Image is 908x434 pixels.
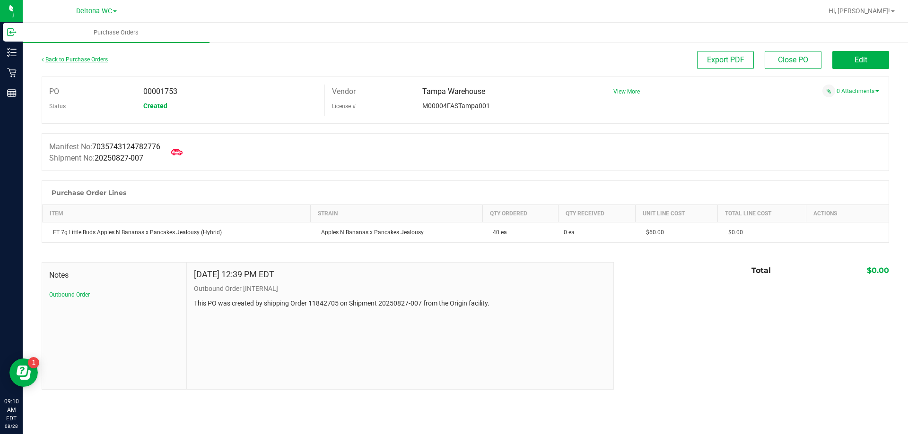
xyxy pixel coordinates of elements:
button: Close PO [765,51,821,69]
span: M00004FASTampa001 [422,102,490,110]
span: Total [751,266,771,275]
span: 00001753 [143,87,177,96]
span: Purchase Orders [81,28,151,37]
inline-svg: Inventory [7,48,17,57]
span: 20250827-007 [95,153,143,162]
th: Total Line Cost [718,205,806,222]
inline-svg: Retail [7,68,17,77]
span: Notes [49,270,179,281]
th: Strain [311,205,483,222]
a: View More [613,88,640,95]
span: Created [143,102,167,110]
label: Status [49,99,66,113]
button: Outbound Order [49,290,90,299]
th: Qty Received [558,205,636,222]
button: Edit [832,51,889,69]
span: Close PO [778,55,808,64]
span: Attach a document [822,85,835,97]
span: $0.00 [867,266,889,275]
iframe: Resource center [9,358,38,387]
p: Outbound Order [INTERNAL] [194,284,606,294]
th: Qty Ordered [482,205,558,222]
span: Deltona WC [76,7,112,15]
span: Edit [855,55,867,64]
span: Tampa Warehouse [422,87,485,96]
label: License # [332,99,356,113]
label: Vendor [332,85,356,99]
h1: Purchase Order Lines [52,189,126,196]
button: Export PDF [697,51,754,69]
label: Manifest No: [49,141,160,153]
span: 0 ea [564,228,575,237]
th: Actions [806,205,889,222]
h4: [DATE] 12:39 PM EDT [194,270,274,279]
span: 7035743124782776 [92,142,160,151]
p: 08/28 [4,423,18,430]
span: $60.00 [641,229,664,236]
th: Unit Line Cost [636,205,718,222]
iframe: Resource center unread badge [28,357,39,368]
inline-svg: Reports [7,88,17,98]
th: Item [43,205,311,222]
p: This PO was created by shipping Order 11842705 on Shipment 20250827-007 from the Origin facility. [194,298,606,308]
span: Apples N Bananas x Pancakes Jealousy [316,229,424,236]
span: 40 ea [488,229,507,236]
span: Hi, [PERSON_NAME]! [829,7,890,15]
a: Purchase Orders [23,23,210,43]
span: Mark as Arrived [167,143,186,162]
a: Back to Purchase Orders [42,56,108,63]
a: 0 Attachments [837,88,879,94]
inline-svg: Inbound [7,27,17,37]
span: $0.00 [724,229,743,236]
label: PO [49,85,59,99]
span: Export PDF [707,55,744,64]
label: Shipment No: [49,153,143,164]
div: FT 7g Little Buds Apples N Bananas x Pancakes Jealousy (Hybrid) [48,228,305,237]
p: 09:10 AM EDT [4,397,18,423]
